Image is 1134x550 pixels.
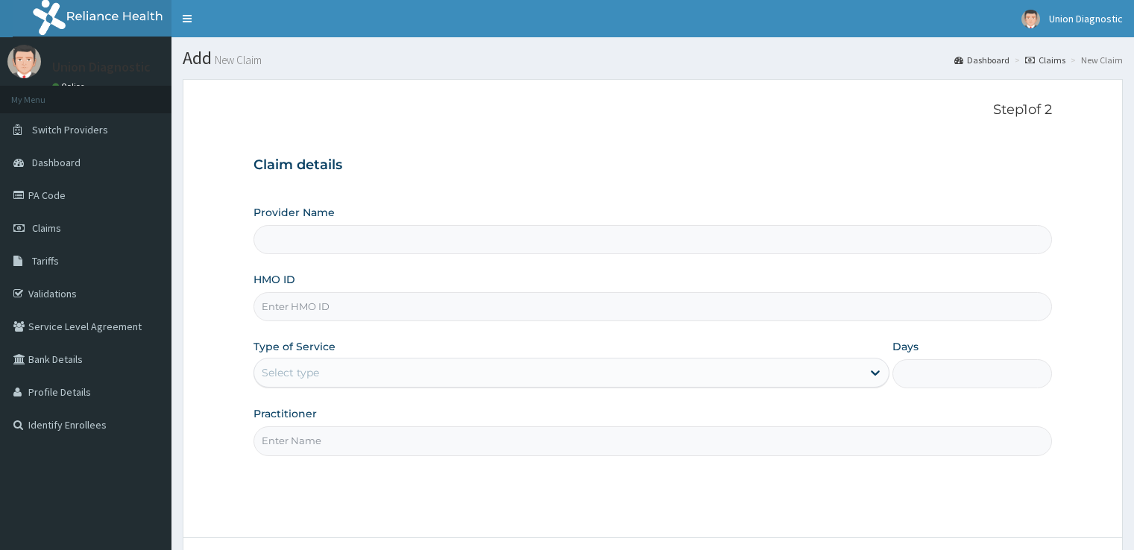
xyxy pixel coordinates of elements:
[52,60,151,74] p: Union Diagnostic
[212,54,262,66] small: New Claim
[32,254,59,268] span: Tariffs
[253,292,1051,321] input: Enter HMO ID
[52,81,88,92] a: Online
[253,272,295,287] label: HMO ID
[253,406,317,421] label: Practitioner
[32,123,108,136] span: Switch Providers
[954,54,1009,66] a: Dashboard
[7,45,41,78] img: User Image
[253,157,1051,174] h3: Claim details
[1067,54,1123,66] li: New Claim
[892,339,919,354] label: Days
[1025,54,1065,66] a: Claims
[253,205,335,220] label: Provider Name
[253,339,336,354] label: Type of Service
[262,365,319,380] div: Select type
[1021,10,1040,28] img: User Image
[1049,12,1123,25] span: Union Diagnostic
[183,48,1123,68] h1: Add
[32,156,81,169] span: Dashboard
[253,102,1051,118] p: Step 1 of 2
[253,426,1051,455] input: Enter Name
[32,221,61,235] span: Claims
